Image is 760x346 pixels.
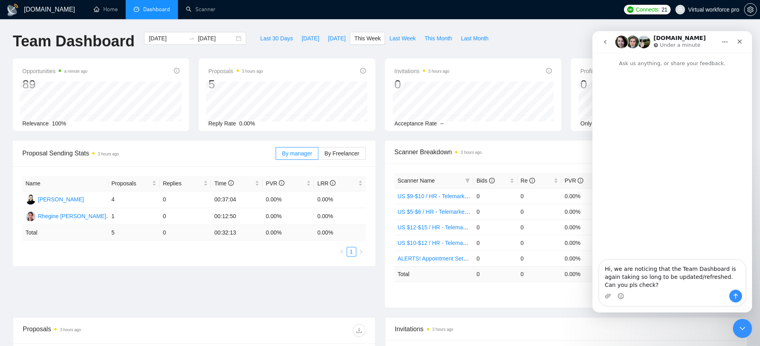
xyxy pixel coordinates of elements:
td: 00:37:04 [211,191,263,208]
span: Acceptance Rate [395,120,437,127]
td: 0 [473,219,517,235]
td: 0.00% [314,208,365,225]
td: 0.00% [263,208,314,225]
td: 0.00% [561,204,605,219]
td: 00:12:50 [211,208,263,225]
button: left [337,247,347,257]
span: right [359,249,363,254]
div: [PERSON_NAME] [38,195,84,204]
a: JR[PERSON_NAME] [26,196,84,202]
span: Last 30 Days [260,34,293,43]
span: info-circle [546,68,552,74]
span: 0.00% [239,120,255,127]
span: Replies [163,179,202,188]
time: 3 hours ago [60,328,81,332]
a: ALERTS! Appointment Setting or Cold Calling [398,255,511,262]
button: right [356,247,366,257]
span: Opportunities [22,66,87,76]
button: Last 30 Days [256,32,297,45]
td: Total [22,225,108,241]
span: info-circle [529,178,535,183]
button: This Week [350,32,385,45]
span: Invitations [395,324,738,334]
span: PVR [565,177,583,184]
td: 0 [473,251,517,266]
input: Start date [149,34,185,43]
button: Last Week [385,32,420,45]
time: a minute ago [64,69,87,74]
span: Only exclusive agency members [580,120,661,127]
span: [DATE] [328,34,345,43]
a: US $10-$12 / HR - Telemarketing [398,240,480,246]
td: 0 [517,251,561,266]
td: 0 [473,204,517,219]
span: user [677,7,683,12]
span: -- [440,120,444,127]
td: 0.00 % [561,266,605,282]
a: searchScanner [186,6,215,13]
span: Proposals [208,66,263,76]
span: 21 [661,5,667,14]
img: RC [26,211,36,221]
img: JR [26,195,36,205]
td: 0.00% [314,191,365,208]
span: Scanner Name [398,177,435,184]
span: Reply Rate [208,120,236,127]
span: Profile Views [580,66,643,76]
td: 0.00 % [314,225,365,241]
span: 100% [52,120,66,127]
span: Time [214,180,233,187]
span: Proposals [111,179,150,188]
td: 0 [160,208,211,225]
a: setting [744,6,757,13]
span: Bids [476,177,494,184]
span: By Freelancer [324,150,359,157]
td: 0 [517,204,561,219]
span: Proposal Sending Stats [22,148,276,158]
input: End date [198,34,234,43]
span: Scanner Breakdown [395,147,738,157]
td: Total [395,266,474,282]
time: 3 hours ago [428,69,450,74]
time: 3 hours ago [432,327,454,332]
time: 3 hours ago [242,69,263,74]
td: 0.00 % [263,225,314,241]
span: Invitations [395,66,450,76]
iframe: Intercom live chat [733,319,752,338]
span: to [188,35,195,42]
a: homeHome [94,6,118,13]
span: filter [464,175,472,187]
td: 0 [473,188,517,204]
button: download [353,324,365,337]
span: info-circle [330,180,336,186]
td: 00:32:13 [211,225,263,241]
th: Proposals [108,176,160,191]
div: 0 [395,77,450,92]
a: RCRhegine [PERSON_NAME] [26,213,106,219]
td: 0.00% [561,219,605,235]
a: US $12-$15 / HR - Telemarketing [398,224,480,231]
span: By manager [282,150,312,157]
time: 3 hours ago [98,152,119,156]
span: Connects: [636,5,660,14]
td: 0 [517,266,561,282]
button: [DATE] [297,32,324,45]
h1: Team Dashboard [13,32,134,51]
img: upwork-logo.png [627,6,634,13]
span: This Month [424,34,452,43]
td: 0 [473,235,517,251]
span: [DATE] [302,34,319,43]
span: info-circle [228,180,234,186]
span: download [353,327,365,334]
span: swap-right [188,35,195,42]
a: US $5-$6 / HR - Telemarketing [398,209,474,215]
span: Last Week [389,34,416,43]
li: Next Page [356,247,366,257]
td: 0 [473,266,517,282]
